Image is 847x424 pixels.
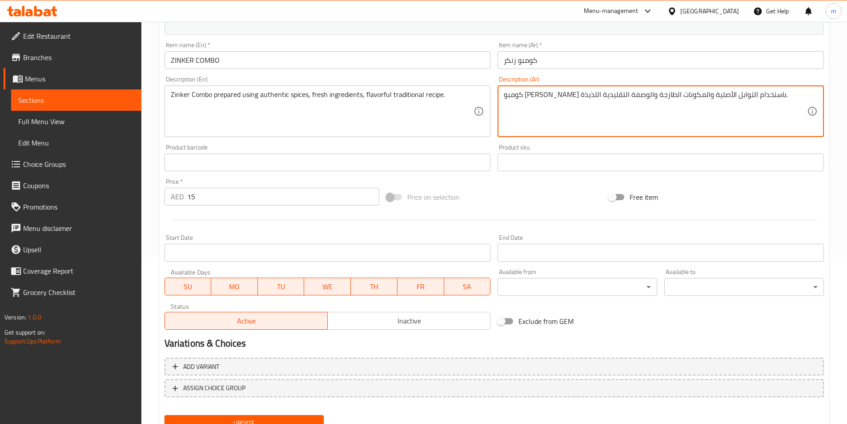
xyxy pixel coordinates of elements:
[664,278,824,296] div: ​
[4,153,141,175] a: Choice Groups
[304,278,351,295] button: WE
[165,278,212,295] button: SU
[4,327,45,338] span: Get support on:
[18,95,134,105] span: Sections
[23,266,134,276] span: Coverage Report
[4,282,141,303] a: Grocery Checklist
[165,51,491,69] input: Enter name En
[4,239,141,260] a: Upsell
[401,280,441,293] span: FR
[23,52,134,63] span: Branches
[680,6,739,16] div: [GEOGRAPHIC_DATA]
[11,132,141,153] a: Edit Menu
[11,111,141,132] a: Full Menu View
[584,6,638,16] div: Menu-management
[165,337,824,350] h2: Variations & Choices
[4,68,141,89] a: Menus
[183,361,219,372] span: Add variant
[4,311,26,323] span: Version:
[165,379,824,397] button: ASSIGN CHOICE GROUP
[18,137,134,148] span: Edit Menu
[4,47,141,68] a: Branches
[4,25,141,47] a: Edit Restaurant
[4,175,141,196] a: Coupons
[498,278,657,296] div: ​
[165,153,491,171] input: Please enter product barcode
[308,280,347,293] span: WE
[327,312,490,330] button: Inactive
[23,202,134,212] span: Promotions
[448,280,487,293] span: SA
[23,287,134,298] span: Grocery Checklist
[331,315,487,327] span: Inactive
[397,278,444,295] button: FR
[23,244,134,255] span: Upsell
[211,278,258,295] button: MO
[23,159,134,170] span: Choice Groups
[4,218,141,239] a: Menu disclaimer
[504,90,807,133] textarea: كومبو [PERSON_NAME] باستخدام التوابل الأصلية والمكونات الطازجة والوصفة التقليدية اللذيذة.
[354,280,394,293] span: TH
[498,51,824,69] input: Enter name Ar
[171,191,184,202] p: AED
[258,278,305,295] button: TU
[407,192,460,202] span: Price on selection
[23,31,134,41] span: Edit Restaurant
[4,335,61,347] a: Support.OpsPlatform
[25,73,134,84] span: Menus
[4,260,141,282] a: Coverage Report
[831,6,836,16] span: m
[28,311,41,323] span: 1.0.0
[169,315,324,327] span: Active
[23,180,134,191] span: Coupons
[165,312,328,330] button: Active
[444,278,491,295] button: SA
[23,223,134,234] span: Menu disclaimer
[183,383,245,394] span: ASSIGN CHOICE GROUP
[4,196,141,218] a: Promotions
[518,316,574,327] span: Exclude from GEM
[498,153,824,171] input: Please enter product sku
[215,280,254,293] span: MO
[165,358,824,376] button: Add variant
[18,116,134,127] span: Full Menu View
[171,90,474,133] textarea: Zinker Combo prepared using authentic spices, fresh ingredients, flavorful traditional recipe.
[630,192,658,202] span: Free item
[169,280,208,293] span: SU
[11,89,141,111] a: Sections
[187,188,380,206] input: Please enter price
[351,278,397,295] button: TH
[261,280,301,293] span: TU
